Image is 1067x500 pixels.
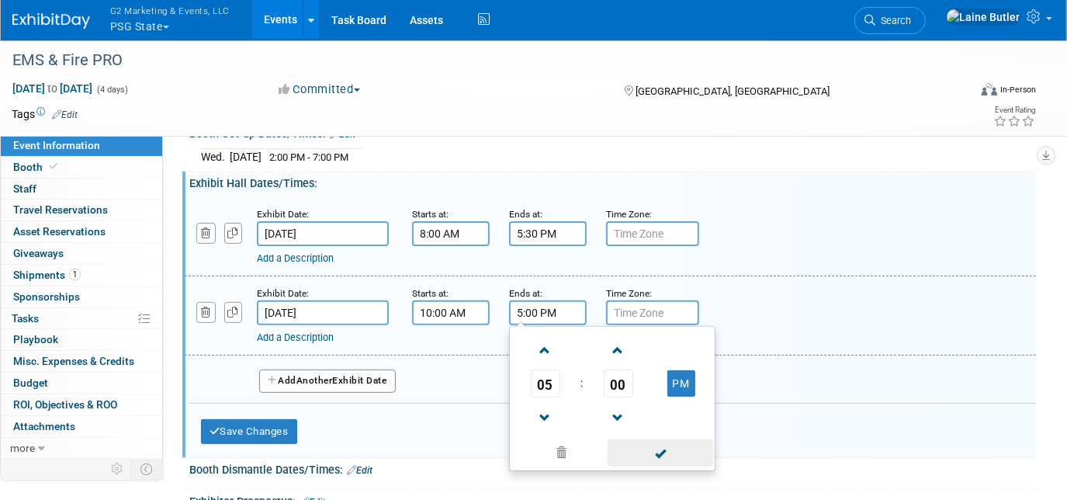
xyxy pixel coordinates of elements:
a: Add a Description [257,332,334,343]
small: Starts at: [412,288,449,299]
input: End Time [509,300,587,325]
span: Misc. Expenses & Credits [13,355,134,367]
span: Search [875,15,911,26]
span: Asset Reservations [13,225,106,238]
a: Sponsorships [1,286,162,307]
img: ExhibitDay [12,13,90,29]
span: to [45,82,60,95]
a: Giveaways [1,243,162,264]
a: Booth [1,157,162,178]
i: Booth reservation complete [50,162,57,171]
td: [DATE] [230,148,262,165]
span: Giveaways [13,247,64,259]
a: Done [607,443,714,465]
span: Booth [13,161,61,173]
small: Exhibit Date: [257,288,309,299]
span: Attachments [13,420,75,432]
button: AddAnotherExhibit Date [259,370,396,393]
a: Edit [347,465,372,476]
button: PM [667,370,695,397]
td: Tags [12,106,78,122]
div: EMS & Fire PRO [7,47,949,75]
a: Attachments [1,416,162,437]
span: Shipments [13,269,81,281]
a: Shipments1 [1,265,162,286]
span: Staff [13,182,36,195]
input: Start Time [412,300,490,325]
span: Pick Minute [604,370,633,398]
small: Exhibit Date: [257,209,309,220]
input: End Time [509,221,587,246]
small: Time Zone: [606,209,652,220]
span: (4 days) [95,85,128,95]
button: Committed [274,82,366,98]
span: Sponsorships [13,290,80,303]
a: Edit [52,109,78,120]
span: ROI, Objectives & ROO [13,398,117,411]
span: [GEOGRAPHIC_DATA], [GEOGRAPHIC_DATA] [636,85,830,97]
span: 1 [69,269,81,280]
span: more [10,442,35,454]
a: Travel Reservations [1,200,162,220]
a: ROI, Objectives & ROO [1,394,162,415]
small: Ends at: [509,288,542,299]
span: Budget [13,377,48,389]
a: Asset Reservations [1,221,162,242]
div: In-Person [999,84,1036,95]
span: Pick Hour [531,370,560,398]
td: Wed. [201,148,230,165]
span: Tasks [12,312,39,325]
a: Decrement Minute [604,398,633,437]
span: Playbook [13,333,58,345]
input: Time Zone [606,300,699,325]
img: Laine Butler [946,9,1020,26]
a: Event Information [1,135,162,156]
span: Event Information [13,139,100,151]
a: Increment Hour [531,330,560,370]
div: Event Format [885,81,1036,104]
a: Add a Description [257,252,334,264]
a: Decrement Hour [531,398,560,437]
small: Ends at: [509,209,542,220]
span: 2:00 PM - 7:00 PM [269,151,348,163]
a: Misc. Expenses & Credits [1,351,162,372]
div: Event Rating [993,106,1035,114]
input: Start Time [412,221,490,246]
td: Toggle Event Tabs [131,459,163,479]
a: Clear selection [513,443,609,464]
div: Booth Dismantle Dates/Times: [189,458,1036,478]
input: Date [257,221,389,246]
img: Format-Inperson.png [982,83,997,95]
a: Search [854,7,926,34]
a: Staff [1,179,162,200]
span: G2 Marketing & Events, LLC [110,2,230,19]
a: Tasks [1,308,162,329]
a: Budget [1,373,162,394]
input: Time Zone [606,221,699,246]
td: : [577,370,586,398]
button: Save Changes [201,419,297,444]
small: Starts at: [412,209,449,220]
input: Date [257,300,389,325]
span: Another [296,375,333,386]
a: Increment Minute [604,330,633,370]
span: Travel Reservations [13,203,108,216]
a: more [1,438,162,459]
td: Personalize Event Tab Strip [104,459,131,479]
div: Exhibit Hall Dates/Times: [189,172,1036,191]
span: [DATE] [DATE] [12,82,93,95]
small: Time Zone: [606,288,652,299]
a: Playbook [1,329,162,350]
